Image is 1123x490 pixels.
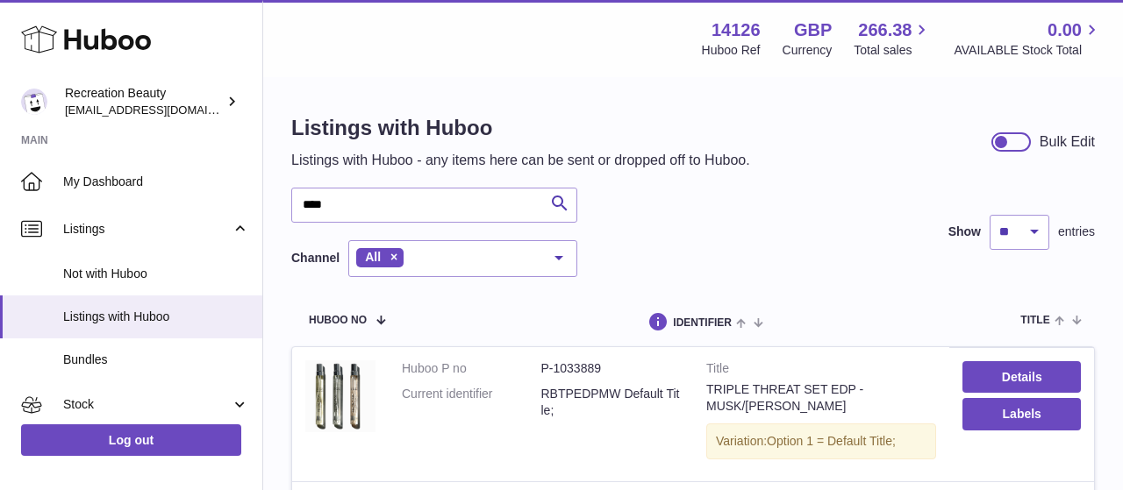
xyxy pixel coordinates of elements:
[541,386,681,419] dd: RBTPEDPMW Default Title;
[1020,315,1049,326] span: title
[706,381,936,415] div: TRIPLE THREAT SET EDP - MUSK/[PERSON_NAME]
[291,114,750,142] h1: Listings with Huboo
[702,42,761,59] div: Huboo Ref
[365,250,381,264] span: All
[948,224,981,240] label: Show
[541,360,681,377] dd: P-1033889
[1058,224,1095,240] span: entries
[291,250,340,266] label: Channel
[21,424,241,456] a: Log out
[962,361,1081,393] a: Details
[962,398,1081,430] button: Labels
[63,396,231,413] span: Stock
[706,360,936,381] strong: Title
[783,42,833,59] div: Currency
[794,18,832,42] strong: GBP
[402,360,541,377] dt: Huboo P no
[712,18,761,42] strong: 14126
[767,434,896,448] span: Option 1 = Default Title;
[954,18,1102,59] a: 0.00 AVAILABLE Stock Total
[65,103,258,117] span: [EMAIL_ADDRESS][DOMAIN_NAME]
[402,386,541,419] dt: Current identifier
[854,42,932,59] span: Total sales
[65,85,223,118] div: Recreation Beauty
[1048,18,1082,42] span: 0.00
[305,360,376,432] img: TRIPLE THREAT SET EDP - MUSK/WOODS
[706,423,936,459] div: Variation:
[63,174,249,190] span: My Dashboard
[63,309,249,325] span: Listings with Huboo
[858,18,912,42] span: 266.38
[309,315,367,326] span: Huboo no
[21,89,47,115] img: internalAdmin-14126@internal.huboo.com
[291,151,750,170] p: Listings with Huboo - any items here can be sent or dropped off to Huboo.
[63,221,231,238] span: Listings
[954,42,1102,59] span: AVAILABLE Stock Total
[1040,132,1095,152] div: Bulk Edit
[854,18,932,59] a: 266.38 Total sales
[63,266,249,282] span: Not with Huboo
[63,352,249,368] span: Bundles
[673,317,732,329] span: identifier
